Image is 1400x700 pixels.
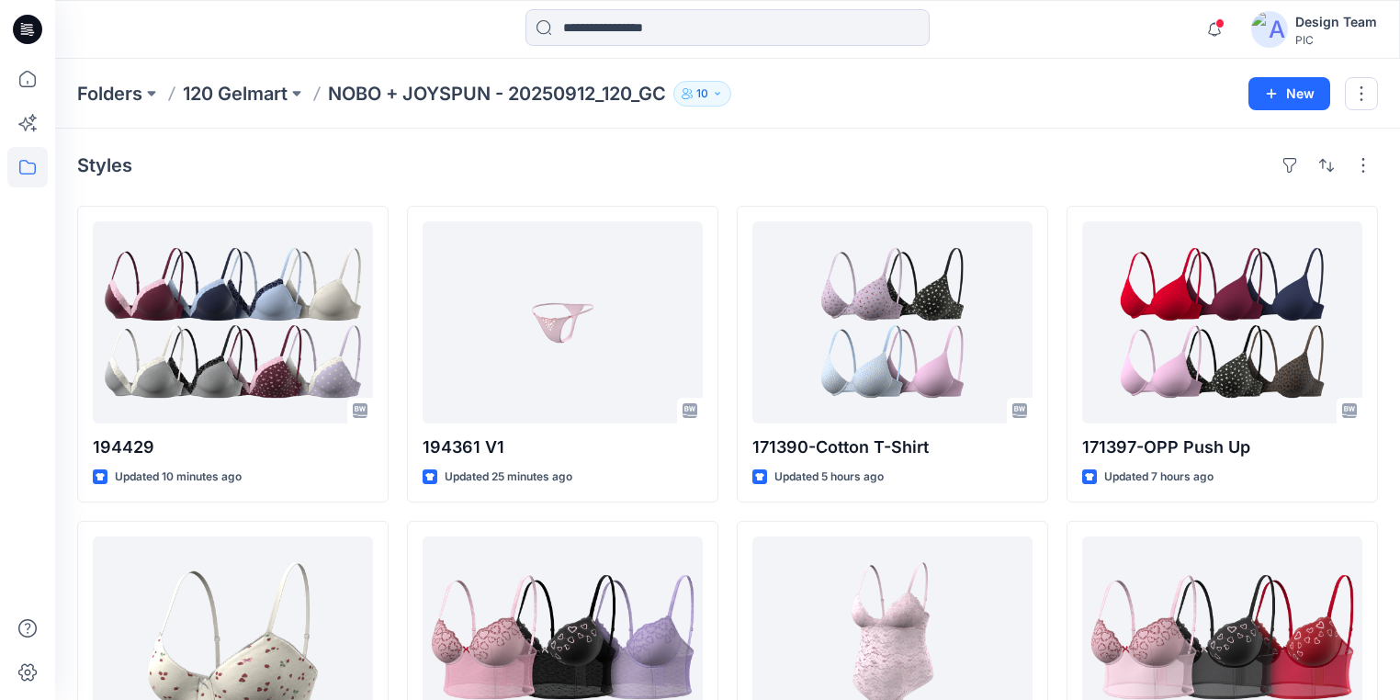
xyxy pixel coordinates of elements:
[1082,435,1362,460] p: 171397-OPP Push Up
[115,468,242,487] p: Updated 10 minutes ago
[1251,11,1288,48] img: avatar
[673,81,731,107] button: 10
[752,221,1033,423] a: 171390-Cotton T-Shirt
[328,81,666,107] p: NOBO + JOYSPUN - 20250912_120_GC
[93,435,373,460] p: 194429
[423,435,703,460] p: 194361 V1
[1295,11,1377,33] div: Design Team
[77,154,132,176] h4: Styles
[1104,468,1214,487] p: Updated 7 hours ago
[423,221,703,423] a: 194361 V1
[1248,77,1330,110] button: New
[752,435,1033,460] p: 171390-Cotton T-Shirt
[1082,221,1362,423] a: 171397-OPP Push Up
[774,468,884,487] p: Updated 5 hours ago
[93,221,373,423] a: 194429
[1295,33,1377,47] div: PIC
[445,468,572,487] p: Updated 25 minutes ago
[77,81,142,107] a: Folders
[696,84,708,104] p: 10
[183,81,288,107] a: 120 Gelmart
